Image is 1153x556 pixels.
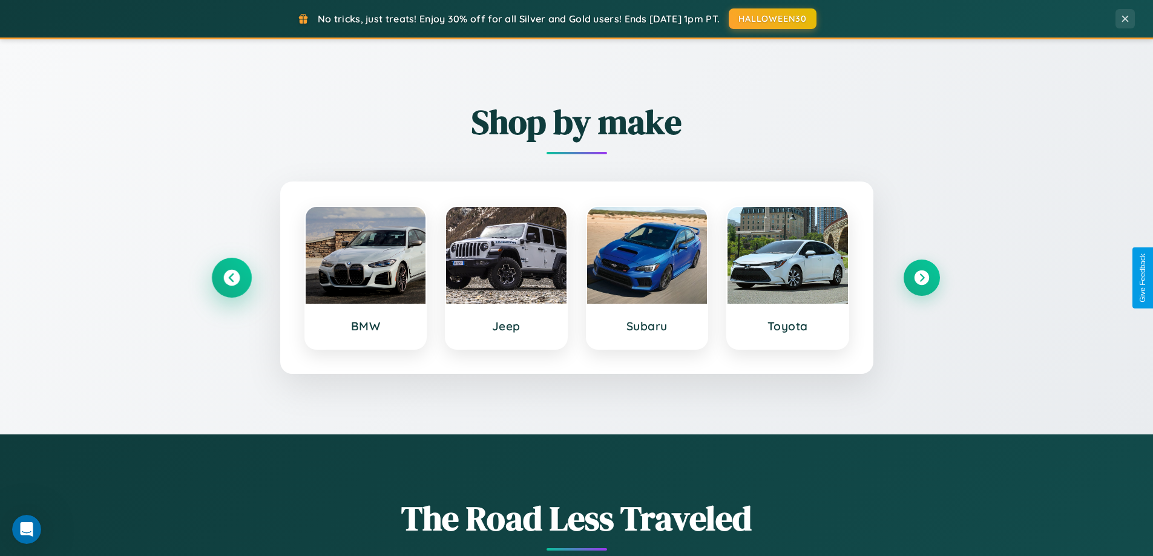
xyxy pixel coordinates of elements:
[740,319,836,333] h3: Toyota
[599,319,695,333] h3: Subaru
[214,99,940,145] h2: Shop by make
[318,319,414,333] h3: BMW
[458,319,554,333] h3: Jeep
[12,515,41,544] iframe: Intercom live chat
[318,13,720,25] span: No tricks, just treats! Enjoy 30% off for all Silver and Gold users! Ends [DATE] 1pm PT.
[729,8,816,29] button: HALLOWEEN30
[214,495,940,541] h1: The Road Less Traveled
[1138,253,1147,303] div: Give Feedback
